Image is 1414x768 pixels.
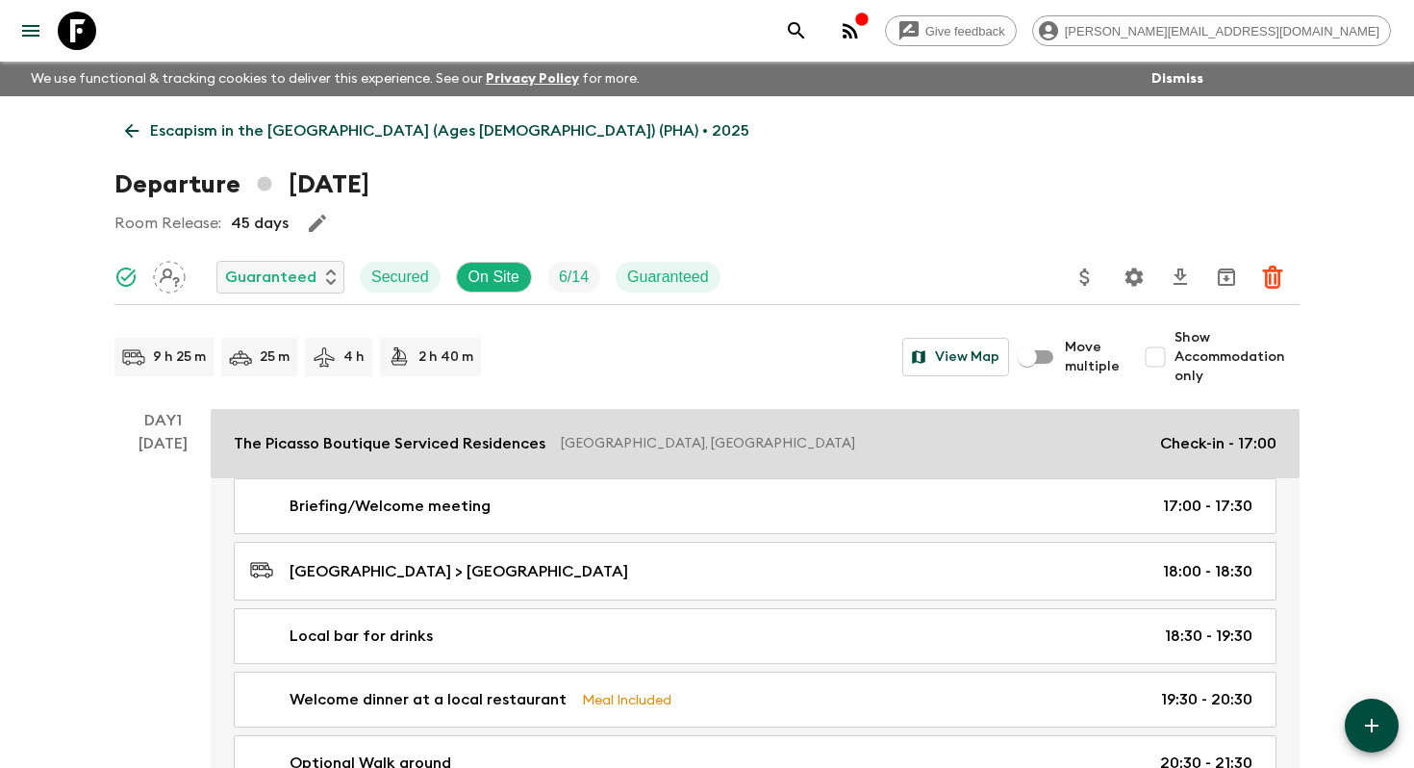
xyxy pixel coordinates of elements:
p: 6 / 14 [559,266,589,289]
span: Move multiple [1065,338,1121,376]
p: 45 days [231,212,289,235]
span: Give feedback [915,24,1016,38]
a: [GEOGRAPHIC_DATA] > [GEOGRAPHIC_DATA]18:00 - 18:30 [234,542,1276,601]
a: Escapism in the [GEOGRAPHIC_DATA] (Ages [DEMOGRAPHIC_DATA]) (PHA) • 2025 [114,112,760,150]
span: Show Accommodation only [1174,328,1300,386]
p: 18:00 - 18:30 [1163,560,1252,583]
button: Delete [1253,258,1292,296]
div: Secured [360,262,441,293]
button: Download CSV [1161,258,1199,296]
a: Briefing/Welcome meeting17:00 - 17:30 [234,478,1276,534]
a: Privacy Policy [486,72,579,86]
p: 19:30 - 20:30 [1161,688,1252,711]
p: Local bar for drinks [290,625,433,648]
button: menu [12,12,50,50]
p: 25 m [260,347,290,367]
p: [GEOGRAPHIC_DATA], [GEOGRAPHIC_DATA] [561,434,1145,453]
button: View Map [902,338,1009,376]
p: 18:30 - 19:30 [1165,625,1252,648]
p: [GEOGRAPHIC_DATA] > [GEOGRAPHIC_DATA] [290,560,628,583]
p: Check-in - 17:00 [1160,432,1276,455]
p: Welcome dinner at a local restaurant [290,688,567,711]
button: Dismiss [1147,65,1208,92]
p: Secured [371,266,429,289]
p: On Site [468,266,519,289]
p: Meal Included [582,689,671,710]
button: Settings [1115,258,1153,296]
button: Archive (Completed, Cancelled or Unsynced Departures only) [1207,258,1246,296]
a: Welcome dinner at a local restaurantMeal Included19:30 - 20:30 [234,672,1276,728]
p: Escapism in the [GEOGRAPHIC_DATA] (Ages [DEMOGRAPHIC_DATA]) (PHA) • 2025 [150,119,749,142]
p: 17:00 - 17:30 [1163,495,1252,518]
p: 9 h 25 m [153,347,206,367]
a: Local bar for drinks18:30 - 19:30 [234,608,1276,664]
p: Guaranteed [627,266,709,289]
span: Assign pack leader [153,267,186,282]
span: [PERSON_NAME][EMAIL_ADDRESS][DOMAIN_NAME] [1054,24,1390,38]
div: On Site [456,262,532,293]
p: 2 h 40 m [418,347,473,367]
p: Day 1 [114,409,211,432]
button: search adventures [777,12,816,50]
p: The Picasso Boutique Serviced Residences [234,432,545,455]
p: Briefing/Welcome meeting [290,495,491,518]
p: Guaranteed [225,266,316,289]
a: The Picasso Boutique Serviced Residences[GEOGRAPHIC_DATA], [GEOGRAPHIC_DATA]Check-in - 17:00 [211,409,1300,478]
a: Give feedback [885,15,1017,46]
h1: Departure [DATE] [114,166,369,204]
p: 4 h [343,347,365,367]
div: [PERSON_NAME][EMAIL_ADDRESS][DOMAIN_NAME] [1032,15,1391,46]
button: Update Price, Early Bird Discount and Costs [1066,258,1104,296]
p: Room Release: [114,212,221,235]
div: Trip Fill [547,262,600,293]
p: We use functional & tracking cookies to deliver this experience. See our for more. [23,62,647,96]
svg: Synced Successfully [114,266,138,289]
